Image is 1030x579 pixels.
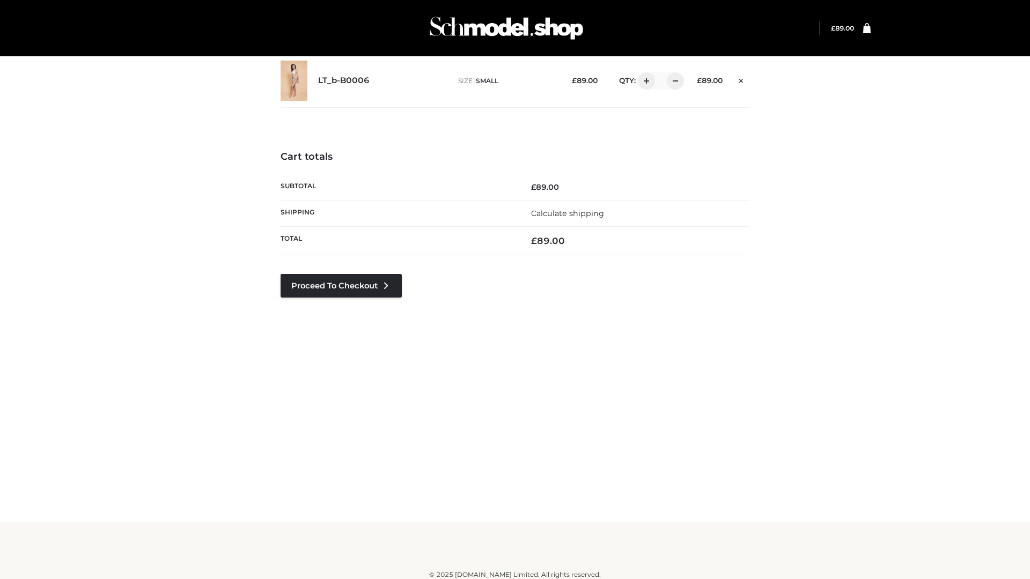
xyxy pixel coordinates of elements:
a: £89.00 [831,24,854,32]
span: £ [572,76,577,85]
a: LT_b-B0006 [318,76,370,86]
a: Remove this item [733,72,749,86]
th: Subtotal [281,174,515,200]
span: £ [531,235,537,246]
a: Proceed to Checkout [281,274,402,298]
bdi: 89.00 [572,76,598,85]
bdi: 89.00 [531,235,565,246]
img: Schmodel Admin 964 [426,7,587,49]
span: £ [531,182,536,192]
bdi: 89.00 [831,24,854,32]
th: Shipping [281,200,515,226]
th: Total [281,227,515,255]
div: QTY: [608,72,680,90]
h4: Cart totals [281,151,749,163]
a: Calculate shipping [531,209,604,218]
p: size : [458,76,555,86]
bdi: 89.00 [697,76,723,85]
bdi: 89.00 [531,182,559,192]
span: £ [831,24,835,32]
span: SMALL [476,77,498,85]
span: £ [697,76,702,85]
